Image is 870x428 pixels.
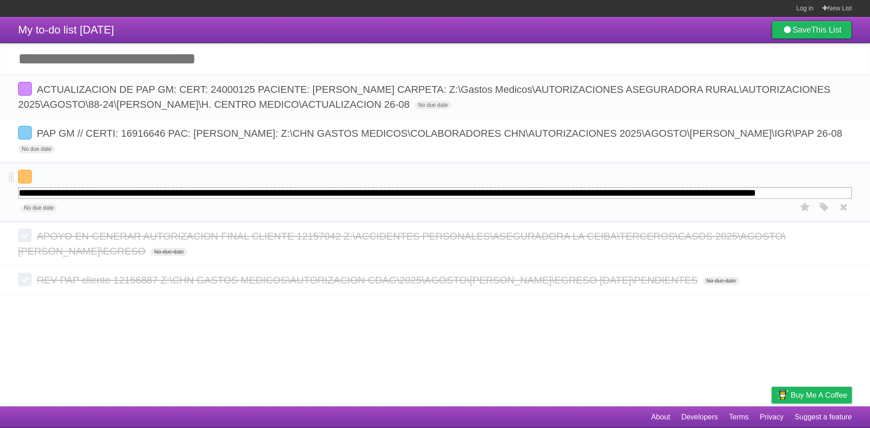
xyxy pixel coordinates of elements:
[20,204,57,212] span: No due date
[18,273,32,286] label: Done
[18,231,786,257] span: APOYO EN GENERAR AUTORIZACION FINAL CLIENTE 12157042 Z:\ACCIDENTES PERSONALES\ASEGURADORA LA CEIB...
[18,229,32,242] label: Done
[797,200,814,215] label: Star task
[811,25,841,34] b: This List
[150,248,187,256] span: No due date
[681,409,718,426] a: Developers
[729,409,749,426] a: Terms
[18,145,55,153] span: No due date
[760,409,783,426] a: Privacy
[37,128,845,139] span: PAP GM // CERTI: 16916646 PAC: [PERSON_NAME]: Z:\CHN GASTOS MEDICOS\COLABORADORES CHN\AUTORIZACIO...
[18,170,32,183] label: Done
[18,24,114,36] span: My to-do list [DATE]
[776,387,788,403] img: Buy me a coffee
[37,274,700,286] span: REV PAP cliente 12156887 Z:\CHN GASTOS MEDICOS\AUTORIZACION CDAG\2025\AGOSTO\[PERSON_NAME]\EGRESO...
[772,21,852,39] a: SaveThis List
[651,409,670,426] a: About
[415,101,451,109] span: No due date
[795,409,852,426] a: Suggest a feature
[18,84,831,110] span: ACTUALIZACION DE PAP GM: CERT: 24000125 PACIENTE: [PERSON_NAME] CARPETA: Z:\Gastos Medicos\AUTORI...
[772,387,852,404] a: Buy me a coffee
[18,82,32,96] label: Done
[18,126,32,139] label: Done
[703,277,739,285] span: No due date
[791,387,847,403] span: Buy me a coffee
